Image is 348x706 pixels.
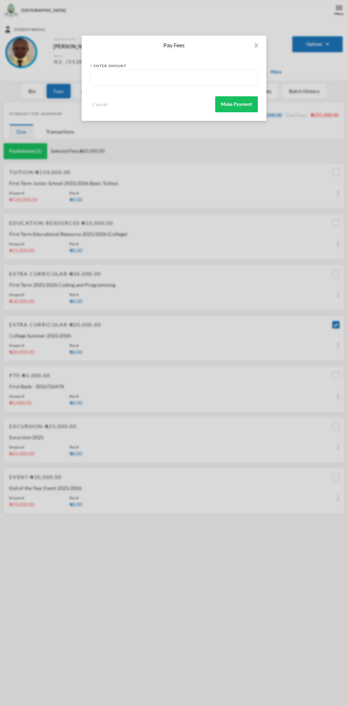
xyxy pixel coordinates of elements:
button: Close [246,36,266,55]
div: Enter Amount [90,63,258,69]
button: Make Payment [215,96,258,112]
button: Cancel [90,100,110,108]
i: icon: close [254,43,259,48]
div: Pay Fees [90,41,258,49]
